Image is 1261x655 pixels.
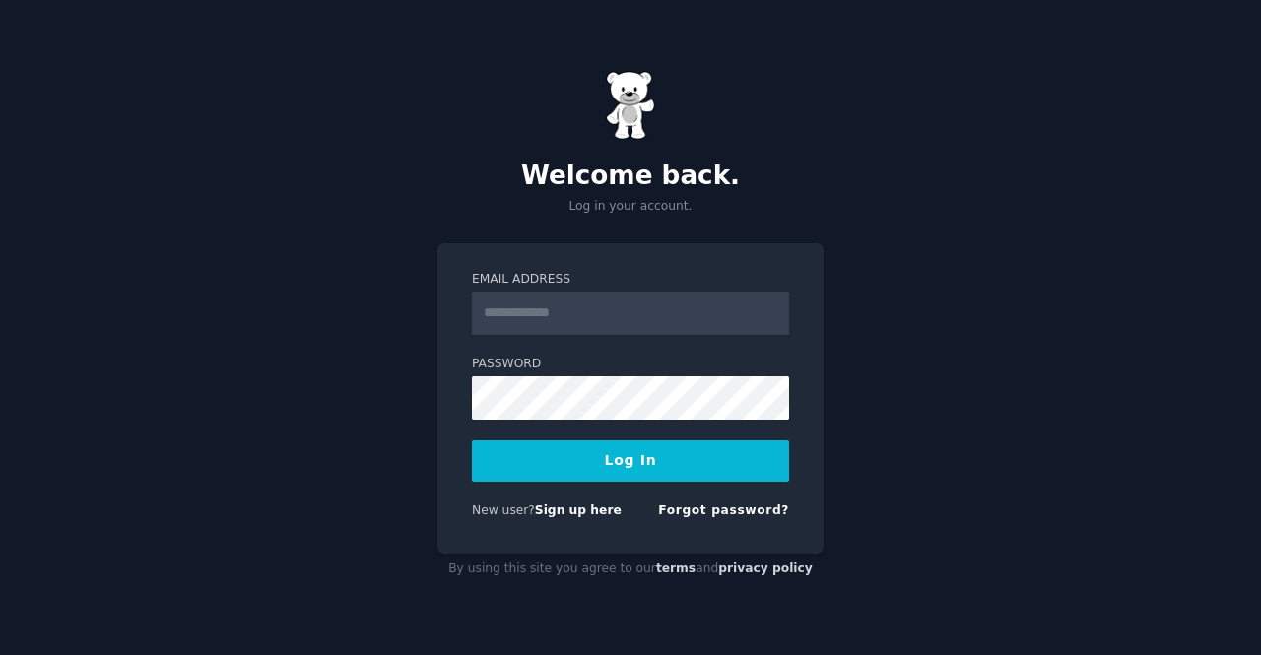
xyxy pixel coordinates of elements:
[472,356,789,373] label: Password
[535,503,622,517] a: Sign up here
[718,561,813,575] a: privacy policy
[658,503,789,517] a: Forgot password?
[437,161,824,192] h2: Welcome back.
[472,503,535,517] span: New user?
[472,271,789,289] label: Email Address
[472,440,789,482] button: Log In
[437,554,824,585] div: By using this site you agree to our and
[656,561,696,575] a: terms
[606,71,655,140] img: Gummy Bear
[437,198,824,216] p: Log in your account.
